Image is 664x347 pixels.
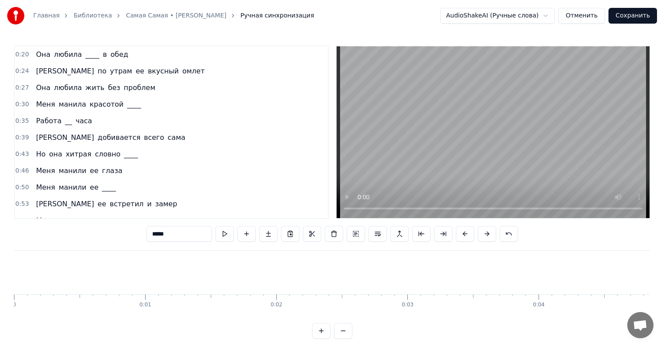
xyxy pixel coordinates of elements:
[101,182,117,192] span: ____
[33,11,314,20] nav: breadcrumb
[48,149,63,159] span: она
[15,150,29,159] span: 0:43
[64,116,73,126] span: __
[94,149,122,159] span: словно
[73,11,112,20] a: Библиотека
[135,66,145,76] span: ее
[123,83,156,93] span: проблем
[35,66,95,76] span: [PERSON_NAME]
[15,167,29,175] span: 0:46
[102,49,108,59] span: в
[146,199,153,209] span: и
[84,49,100,59] span: ____
[35,99,56,109] span: Меня
[97,66,107,76] span: по
[402,302,414,309] div: 0:03
[271,302,282,309] div: 0:02
[7,7,24,24] img: youka
[123,149,139,159] span: ____
[58,166,87,176] span: манили
[147,66,180,76] span: вкусный
[139,302,151,309] div: 0:01
[35,132,95,142] span: [PERSON_NAME]
[33,11,59,20] a: Главная
[15,200,29,208] span: 0:53
[35,215,56,226] span: Меня
[126,99,142,109] span: ____
[167,132,186,142] span: сама
[53,49,83,59] span: любила
[13,302,16,309] div: 0
[143,132,165,142] span: всего
[35,83,51,93] span: Она
[101,215,120,226] span: руки
[15,216,29,225] span: 0:58
[627,312,654,338] a: Открытый чат
[15,50,29,59] span: 0:20
[84,83,105,93] span: жить
[35,149,46,159] span: Но
[126,11,226,20] a: Самая Самая • [PERSON_NAME]
[15,117,29,125] span: 0:35
[533,302,545,309] div: 0:04
[109,66,133,76] span: утрам
[101,166,123,176] span: глаза
[15,183,29,192] span: 0:50
[89,215,100,226] span: ее
[89,166,100,176] span: ее
[89,182,100,192] span: ее
[15,100,29,109] span: 0:30
[35,199,95,209] span: [PERSON_NAME]
[58,99,87,109] span: манила
[89,99,125,109] span: красотой
[15,83,29,92] span: 0:27
[35,166,56,176] span: Меня
[58,182,87,192] span: манили
[181,66,205,76] span: омлет
[53,83,83,93] span: любила
[75,116,93,126] span: часа
[58,215,87,226] span: манили
[240,11,314,20] span: Ручная синхронизация
[97,199,107,209] span: ее
[608,8,657,24] button: Сохранить
[107,83,121,93] span: без
[35,182,56,192] span: Меня
[35,49,51,59] span: Она
[97,132,141,142] span: добивается
[35,116,62,126] span: Работа
[558,8,605,24] button: Отменить
[15,67,29,76] span: 0:24
[65,149,92,159] span: хитрая
[110,49,129,59] span: обед
[109,199,145,209] span: встретил
[154,199,178,209] span: замер
[15,133,29,142] span: 0:39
